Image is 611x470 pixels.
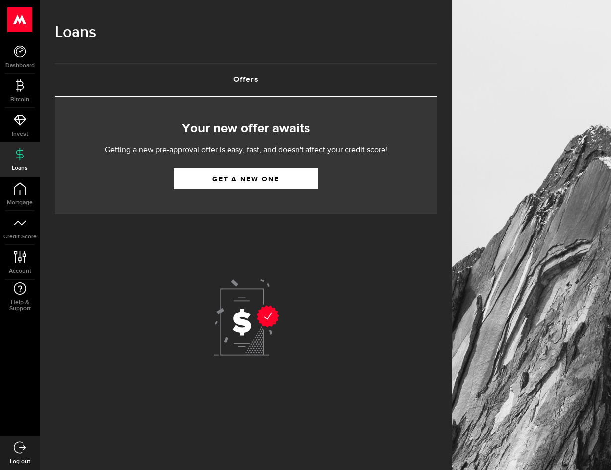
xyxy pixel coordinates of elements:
h2: Your new offer awaits [70,118,422,139]
p: Getting a new pre-approval offer is easy, fast, and doesn't affect your credit score! [75,144,417,156]
ul: Tabs Navigation [55,63,437,97]
a: Offers [55,64,437,96]
h1: Loans [55,20,437,46]
a: Get a new one [174,168,318,189]
iframe: LiveChat chat widget [569,428,611,470]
